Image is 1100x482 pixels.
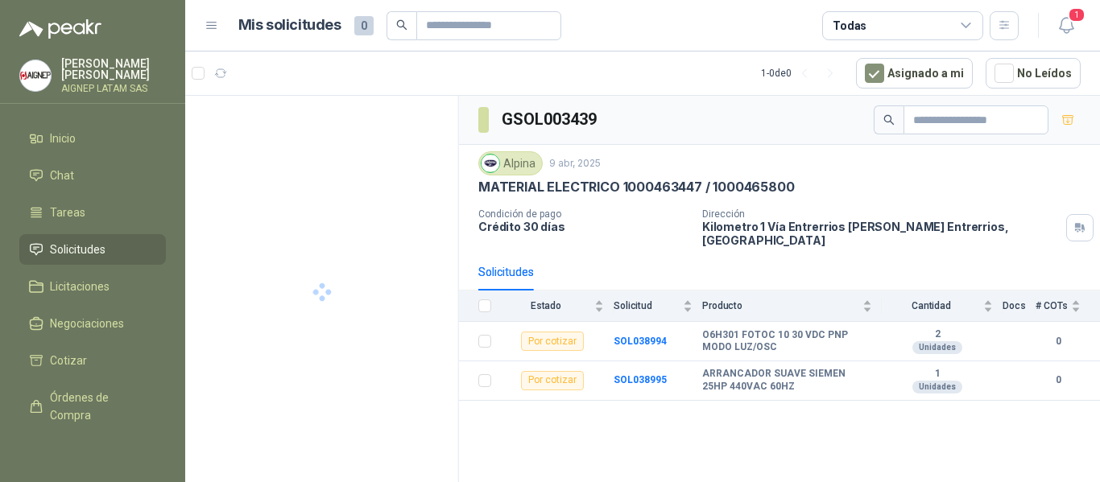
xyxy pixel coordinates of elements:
a: SOL038994 [614,336,667,347]
p: Condición de pago [478,208,689,220]
th: Estado [501,290,614,322]
button: Asignado a mi [856,58,973,89]
a: Tareas [19,197,166,228]
div: Unidades [912,381,962,393]
div: Por cotizar [521,332,584,351]
div: 1 - 0 de 0 [761,60,843,86]
p: Crédito 30 días [478,220,689,233]
a: Licitaciones [19,271,166,302]
span: Solicitud [614,300,680,311]
p: [PERSON_NAME] [PERSON_NAME] [61,58,166,80]
span: Solicitudes [50,241,105,258]
a: Inicio [19,123,166,154]
span: Negociaciones [50,315,124,332]
span: Cantidad [882,300,980,311]
b: 0 [1036,334,1081,349]
span: Cotizar [50,352,87,369]
th: Solicitud [614,290,702,322]
b: 1 [882,368,993,381]
a: Negociaciones [19,308,166,339]
span: search [883,114,895,126]
p: 9 abr, 2025 [549,156,601,171]
span: Inicio [50,130,76,147]
a: Cotizar [19,345,166,376]
img: Company Logo [20,60,51,91]
span: 0 [354,16,374,35]
span: Estado [501,300,591,311]
span: Chat [50,167,74,184]
a: Órdenes de Compra [19,382,166,431]
th: # COTs [1036,290,1100,322]
span: Licitaciones [50,278,110,295]
th: Cantidad [882,290,1003,322]
div: Todas [833,17,866,35]
b: 2 [882,328,993,341]
p: MATERIAL ELECTRICO 1000463447 / 1000465800 [478,179,794,196]
span: # COTs [1036,300,1068,311]
a: Chat [19,160,166,191]
p: Kilometro 1 Vía Entrerrios [PERSON_NAME] Entrerrios , [GEOGRAPHIC_DATA] [702,220,1060,247]
img: Company Logo [482,154,499,172]
p: Dirección [702,208,1060,220]
b: 0 [1036,373,1081,388]
th: Docs [1003,290,1036,322]
h1: Mis solicitudes [238,14,341,37]
img: Logo peakr [19,19,101,39]
th: Producto [702,290,882,322]
span: Producto [702,300,859,311]
b: ARRANCADOR SUAVE SIEMEN 25HP 440VAC 60HZ [702,368,872,393]
div: Alpina [478,151,543,175]
span: Tareas [50,204,85,221]
div: Unidades [912,341,962,354]
button: 1 [1052,11,1081,40]
span: Órdenes de Compra [50,389,151,424]
a: SOL038995 [614,374,667,385]
button: No Leídos [986,58,1081,89]
a: Solicitudes [19,234,166,265]
a: Remisiones [19,437,166,468]
span: search [396,19,407,31]
div: Solicitudes [478,263,534,281]
p: AIGNEP LATAM SAS [61,84,166,93]
b: O6H301 FOTOC 10 30 VDC PNP MODO LUZ/OSC [702,329,872,354]
div: Por cotizar [521,371,584,390]
span: 1 [1068,7,1086,23]
h3: GSOL003439 [502,107,599,132]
